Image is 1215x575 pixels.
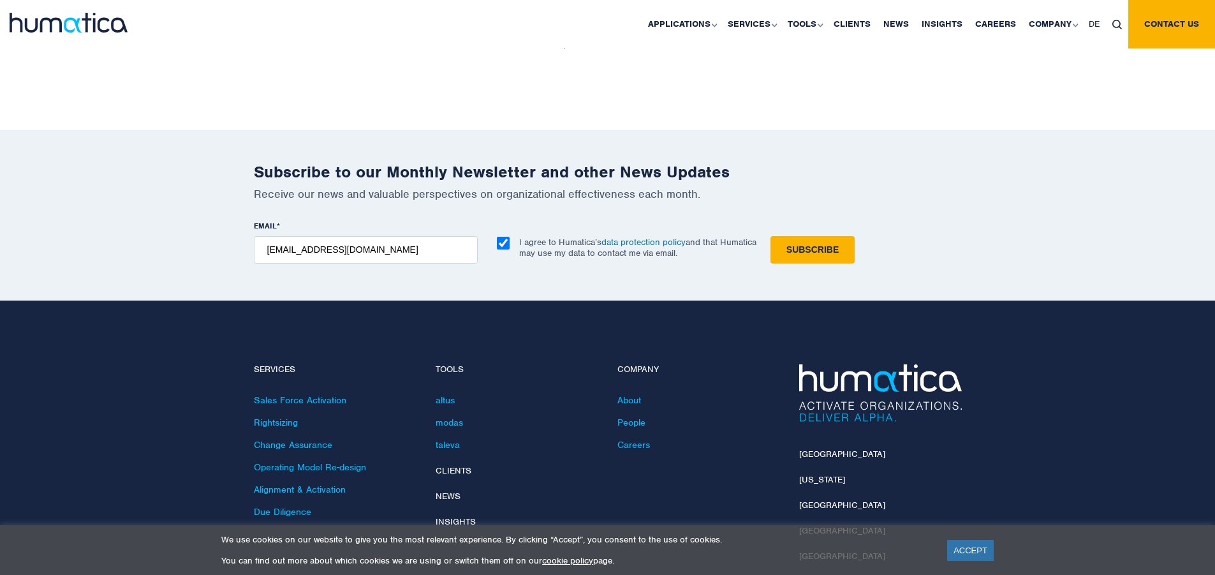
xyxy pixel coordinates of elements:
[799,500,885,511] a: [GEOGRAPHIC_DATA]
[770,236,855,264] input: Subscribe
[221,534,931,545] p: We use cookies on our website to give you the most relevant experience. By clicking “Accept”, you...
[254,364,416,375] h4: Services
[601,237,686,248] a: data protection policy
[254,417,298,428] a: Rightsizing
[1089,19,1100,29] span: DE
[799,449,885,459] a: [GEOGRAPHIC_DATA]
[10,13,128,33] img: logo
[436,465,471,476] a: Clients
[436,439,460,451] a: taleva
[254,162,962,182] h2: Subscribe to our Monthly Newsletter and other News Updates
[254,461,366,473] a: Operating Model Re-design
[254,484,346,495] a: Alignment & Activation
[254,221,277,231] span: EMAIL
[436,516,476,527] a: Insights
[254,236,478,264] input: name@company.com
[221,555,931,566] p: You can find out more about which cookies we are using or switch them off on our page.
[617,439,650,451] a: Careers
[436,417,463,428] a: modas
[519,237,756,258] p: I agree to Humatica’s and that Humatica may use my data to contact me via email.
[617,364,780,375] h4: Company
[254,394,346,406] a: Sales Force Activation
[254,439,332,451] a: Change Assurance
[436,364,598,375] h4: Tools
[799,474,845,485] a: [US_STATE]
[254,506,311,518] a: Due Diligence
[436,491,460,502] a: News
[617,417,645,428] a: People
[1112,20,1122,29] img: search_icon
[799,364,962,422] img: Humatica
[254,187,962,201] p: Receive our news and valuable perspectives on organizational effectiveness each month.
[436,394,455,406] a: altus
[947,540,994,561] a: ACCEPT
[497,237,510,250] input: I agree to Humatica’sdata protection policyand that Humatica may use my data to contact me via em...
[617,394,641,406] a: About
[542,555,593,566] a: cookie policy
